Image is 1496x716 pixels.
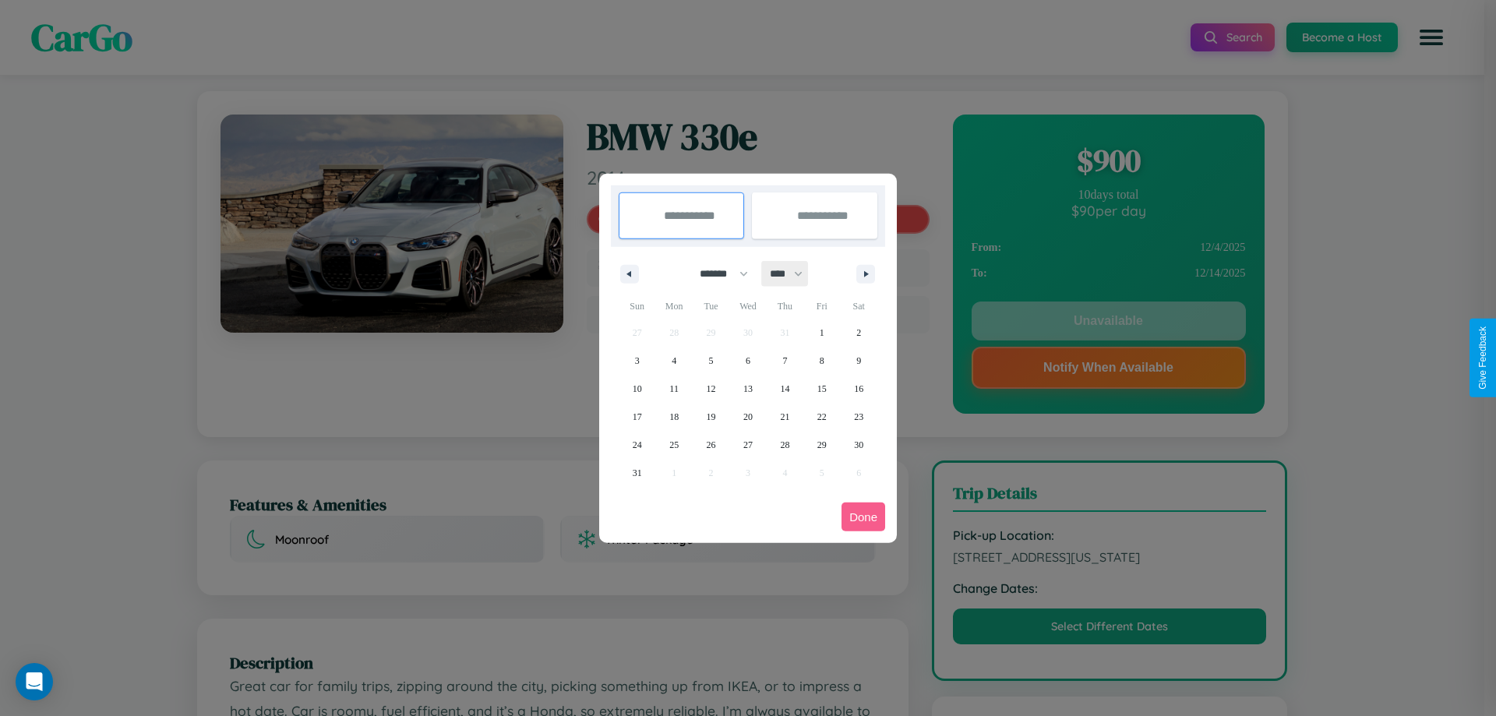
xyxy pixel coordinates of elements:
button: 15 [803,375,840,403]
button: 9 [841,347,877,375]
button: 12 [693,375,729,403]
span: Tue [693,294,729,319]
button: 31 [619,459,655,487]
span: 22 [817,403,827,431]
button: 11 [655,375,692,403]
span: 3 [635,347,640,375]
span: 26 [707,431,716,459]
span: 23 [854,403,863,431]
button: 21 [767,403,803,431]
span: 20 [743,403,753,431]
span: 17 [633,403,642,431]
span: 4 [672,347,676,375]
span: 24 [633,431,642,459]
button: 23 [841,403,877,431]
button: 17 [619,403,655,431]
span: 27 [743,431,753,459]
span: 31 [633,459,642,487]
button: 26 [693,431,729,459]
button: 27 [729,431,766,459]
button: 8 [803,347,840,375]
button: 13 [729,375,766,403]
button: 3 [619,347,655,375]
span: Thu [767,294,803,319]
button: 20 [729,403,766,431]
span: 16 [854,375,863,403]
span: 10 [633,375,642,403]
span: 19 [707,403,716,431]
button: Done [841,503,885,531]
button: 30 [841,431,877,459]
button: 2 [841,319,877,347]
button: 5 [693,347,729,375]
button: 10 [619,375,655,403]
span: 15 [817,375,827,403]
span: 2 [856,319,861,347]
button: 19 [693,403,729,431]
button: 28 [767,431,803,459]
button: 29 [803,431,840,459]
div: Open Intercom Messenger [16,663,53,700]
span: 5 [709,347,714,375]
span: Sat [841,294,877,319]
span: 8 [820,347,824,375]
button: 6 [729,347,766,375]
span: 9 [856,347,861,375]
span: 25 [669,431,679,459]
span: 28 [780,431,789,459]
span: Sun [619,294,655,319]
span: 7 [782,347,787,375]
span: 29 [817,431,827,459]
button: 14 [767,375,803,403]
span: Wed [729,294,766,319]
button: 7 [767,347,803,375]
span: 1 [820,319,824,347]
button: 16 [841,375,877,403]
span: 14 [780,375,789,403]
button: 18 [655,403,692,431]
button: 22 [803,403,840,431]
button: 1 [803,319,840,347]
span: 30 [854,431,863,459]
span: 11 [669,375,679,403]
span: Fri [803,294,840,319]
span: 18 [669,403,679,431]
button: 25 [655,431,692,459]
span: 13 [743,375,753,403]
span: 12 [707,375,716,403]
span: 21 [780,403,789,431]
button: 24 [619,431,655,459]
div: Give Feedback [1477,326,1488,390]
button: 4 [655,347,692,375]
span: Mon [655,294,692,319]
span: 6 [746,347,750,375]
